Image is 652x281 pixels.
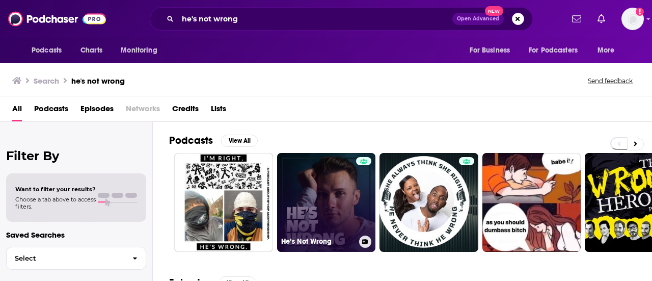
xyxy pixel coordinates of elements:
span: Podcasts [32,43,62,58]
button: open menu [114,41,170,60]
h2: Filter By [6,148,146,163]
span: Select [7,255,124,262]
span: Networks [126,100,160,121]
span: Charts [80,43,102,58]
h2: Podcasts [169,134,213,147]
a: Podcasts [34,100,68,121]
button: Select [6,247,146,270]
button: open menu [24,41,75,60]
span: New [485,6,503,16]
a: PodcastsView All [169,134,258,147]
button: Send feedback [585,76,636,85]
a: All [12,100,22,121]
a: Charts [74,41,108,60]
a: Lists [211,100,226,121]
span: Open Advanced [457,16,499,21]
a: Credits [172,100,199,121]
div: Search podcasts, credits, & more... [150,7,533,31]
button: open menu [463,41,523,60]
button: open menu [590,41,628,60]
span: Monitoring [121,43,157,58]
svg: Add a profile image [636,8,644,16]
p: Saved Searches [6,230,146,240]
button: View All [221,135,258,147]
button: Open AdvancedNew [452,13,504,25]
span: For Business [470,43,510,58]
h3: He’s Not Wrong [281,237,355,246]
a: Show notifications dropdown [593,10,609,28]
h3: he's not wrong [71,76,125,86]
a: He’s Not Wrong [277,153,376,252]
input: Search podcasts, credits, & more... [178,11,452,27]
span: Choose a tab above to access filters. [15,196,96,210]
button: Show profile menu [621,8,644,30]
h3: Search [34,76,59,86]
a: Episodes [80,100,114,121]
img: Podchaser - Follow, Share and Rate Podcasts [8,9,106,29]
span: Want to filter your results? [15,186,96,193]
button: open menu [522,41,592,60]
img: User Profile [621,8,644,30]
span: Logged in as eringalloway [621,8,644,30]
a: Show notifications dropdown [568,10,585,28]
span: For Podcasters [529,43,578,58]
span: More [597,43,615,58]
